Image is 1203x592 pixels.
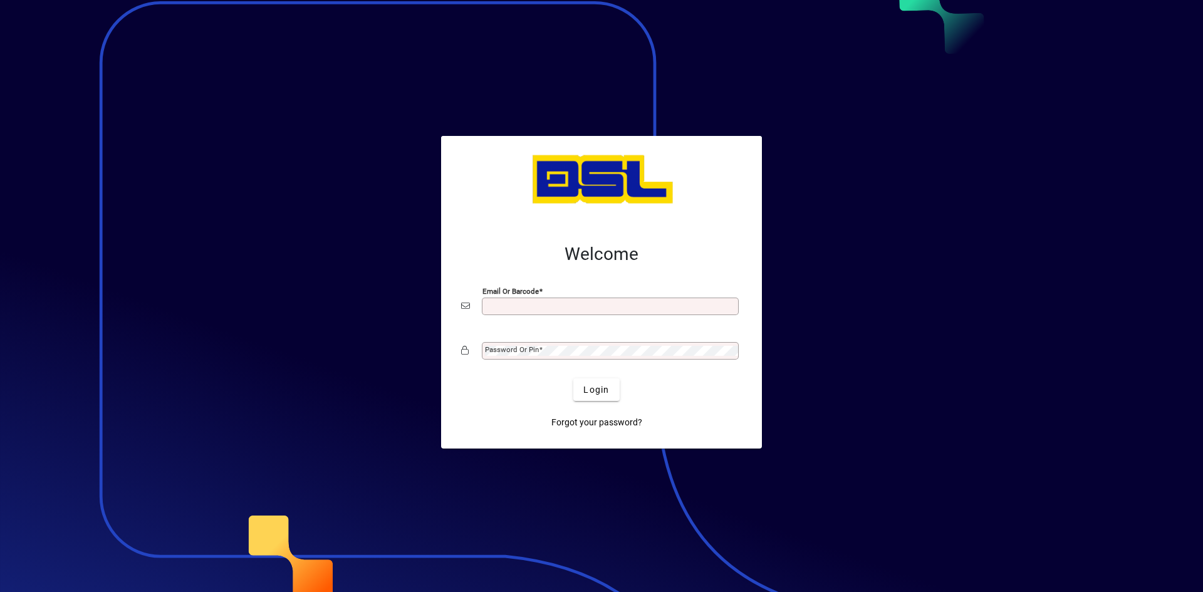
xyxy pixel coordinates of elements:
[482,287,539,296] mat-label: Email or Barcode
[461,244,742,265] h2: Welcome
[546,411,647,434] a: Forgot your password?
[583,383,609,397] span: Login
[551,416,642,429] span: Forgot your password?
[485,345,539,354] mat-label: Password or Pin
[573,378,619,401] button: Login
